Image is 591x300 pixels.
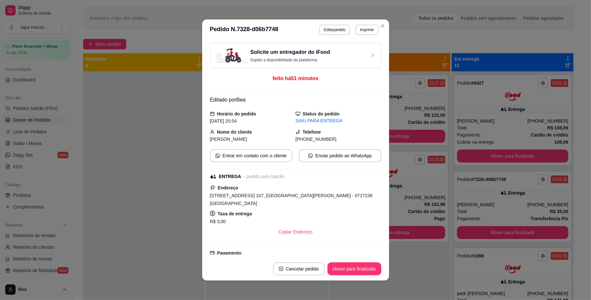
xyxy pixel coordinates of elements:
[210,25,278,35] h3: Pedido N. 7328-d06b7748
[251,48,330,56] h3: Solicite um entregador do iFood
[273,262,325,275] button: close-circleCancelar pedido
[210,185,215,190] span: pushpin
[218,185,239,190] strong: Endereço
[210,130,215,134] span: user
[210,149,292,162] button: whats-appEntrar em contato com o cliente
[303,111,340,116] strong: Status do pedido
[217,129,252,135] strong: Nome do cliente
[303,129,321,135] strong: Telefone
[296,137,337,142] span: [PHONE_NUMBER]
[299,149,381,162] button: whats-appEnviar pedido ao WhatsApp
[279,267,283,271] span: close-circle
[377,21,388,31] button: Close
[244,173,285,180] div: - pedido pelo balcão
[296,112,300,116] span: desktop
[210,211,215,216] span: dollar
[218,211,252,216] strong: Taxa de entrega
[210,137,247,142] span: [PERSON_NAME]
[217,250,241,256] strong: Pagamento
[308,153,313,158] span: whats-app
[210,219,226,224] span: R$ 3,00
[219,173,241,180] div: ENTREGA
[296,117,381,124] div: SAIU PARA ENTREGA
[296,130,300,134] span: phone
[210,193,373,206] span: [STREET_ADDRESS] 107, [GEOGRAPHIC_DATA][PERSON_NAME] - 0717238 [GEOGRAPHIC_DATA]
[215,48,248,63] img: delivery-image
[355,25,378,35] button: Imprimir
[210,97,246,102] span: Editado por Bea
[210,251,215,255] span: credit-card
[217,111,256,116] strong: Horário do pedido
[210,112,215,116] span: calendar
[210,118,237,124] span: [DATE] 20:54
[319,25,350,35] button: Editarpedido
[327,262,381,275] button: Mover para finalizado
[273,76,318,81] span: feito há 51 minutos
[215,153,220,158] span: whats-app
[273,225,318,238] button: Copiar Endereço
[251,57,330,63] p: Sujeito a disponibilidade da plataforma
